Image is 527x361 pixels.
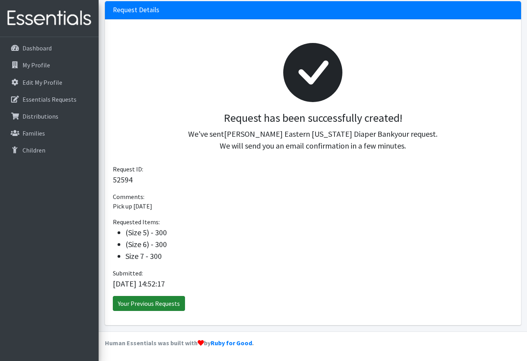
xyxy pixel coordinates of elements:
h3: Request has been successfully created! [119,112,507,125]
a: Your Previous Requests [113,296,185,311]
strong: Human Essentials was built with by . [105,339,254,347]
a: Children [3,142,95,158]
p: Essentials Requests [22,95,77,103]
a: Distributions [3,108,95,124]
p: Pick up [DATE] [113,201,513,211]
p: Edit My Profile [22,78,62,86]
span: Comments: [113,193,144,201]
p: We've sent your request. We will send you an email confirmation in a few minutes. [119,128,507,152]
li: Size 7 - 300 [125,250,513,262]
a: Essentials Requests [3,91,95,107]
p: Distributions [22,112,58,120]
p: 52594 [113,174,513,186]
a: Families [3,125,95,141]
a: My Profile [3,57,95,73]
img: HumanEssentials [3,5,95,32]
span: Request ID: [113,165,143,173]
a: Dashboard [3,40,95,56]
p: Families [22,129,45,137]
p: [DATE] 14:52:17 [113,278,513,290]
a: Ruby for Good [211,339,252,347]
span: Requested Items: [113,218,160,226]
span: Submitted: [113,269,143,277]
p: Children [22,146,45,154]
h3: Request Details [113,6,159,14]
p: Dashboard [22,44,52,52]
li: (Size 6) - 300 [125,238,513,250]
a: Edit My Profile [3,74,95,90]
li: (Size 5) - 300 [125,227,513,238]
span: [PERSON_NAME] Eastern [US_STATE] Diaper Bank [224,129,394,139]
p: My Profile [22,61,50,69]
